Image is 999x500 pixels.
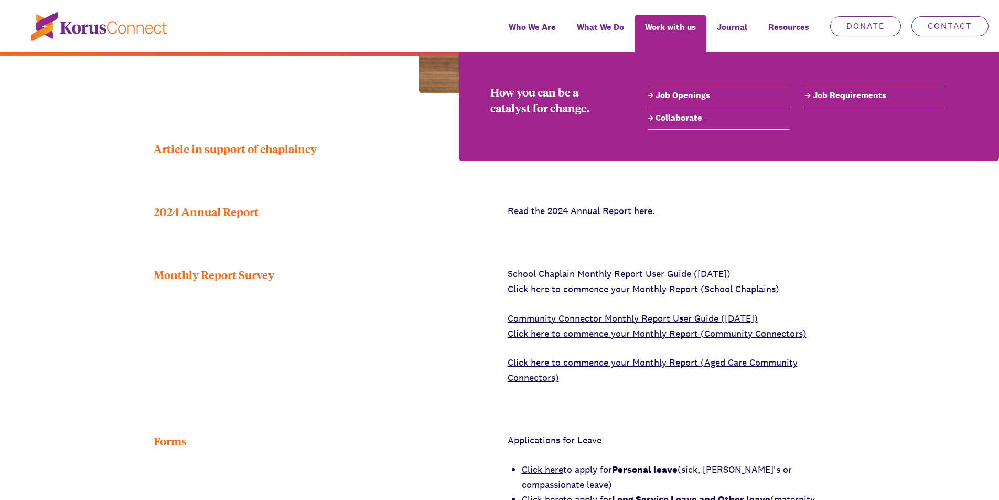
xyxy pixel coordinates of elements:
[508,268,731,280] a: School Chaplain Monthly Report User Guide ([DATE])
[31,12,167,41] img: korus-connect%2Fc5177985-88d5-491d-9cd7-4a1febad1357_logo.svg
[490,84,616,115] div: How you can be a catalyst for change.
[508,205,655,217] a: Read the 2024 Annual Report here.
[717,19,747,35] span: Journal
[522,463,563,475] a: Click here
[911,16,989,36] a: Contact
[706,15,758,52] a: Journal
[648,112,789,124] a: Collaborate
[508,312,758,324] a: Community Connector Monthly Report User Guide ([DATE])
[508,327,807,339] a: Click here to commence your Monthly Report (Community Connectors)
[805,89,947,102] a: Job Requirements
[508,356,798,384] a: Click here to commence your Monthly Report (Aged Care Community Connectors)
[508,283,779,295] a: Click here to commence your Monthly Report (School Chaplains)
[566,15,635,52] a: What We Do
[154,204,492,219] div: 2024 Annual Report
[577,19,624,35] span: What We Do
[830,16,901,36] a: Donate
[635,15,706,52] a: Work with us
[758,15,820,52] div: Resources
[154,267,492,386] div: Monthly Report Survey
[509,19,556,35] span: Who We Are
[645,19,696,35] span: Work with us
[612,463,678,475] strong: Personal leave
[648,89,789,102] a: Job Openings
[522,462,846,493] li: to apply for (sick, [PERSON_NAME]'s or compassionate leave)
[508,433,846,448] p: Applications for Leave
[498,15,566,52] a: Who We Are
[154,141,492,156] div: Article in support of chaplaincy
